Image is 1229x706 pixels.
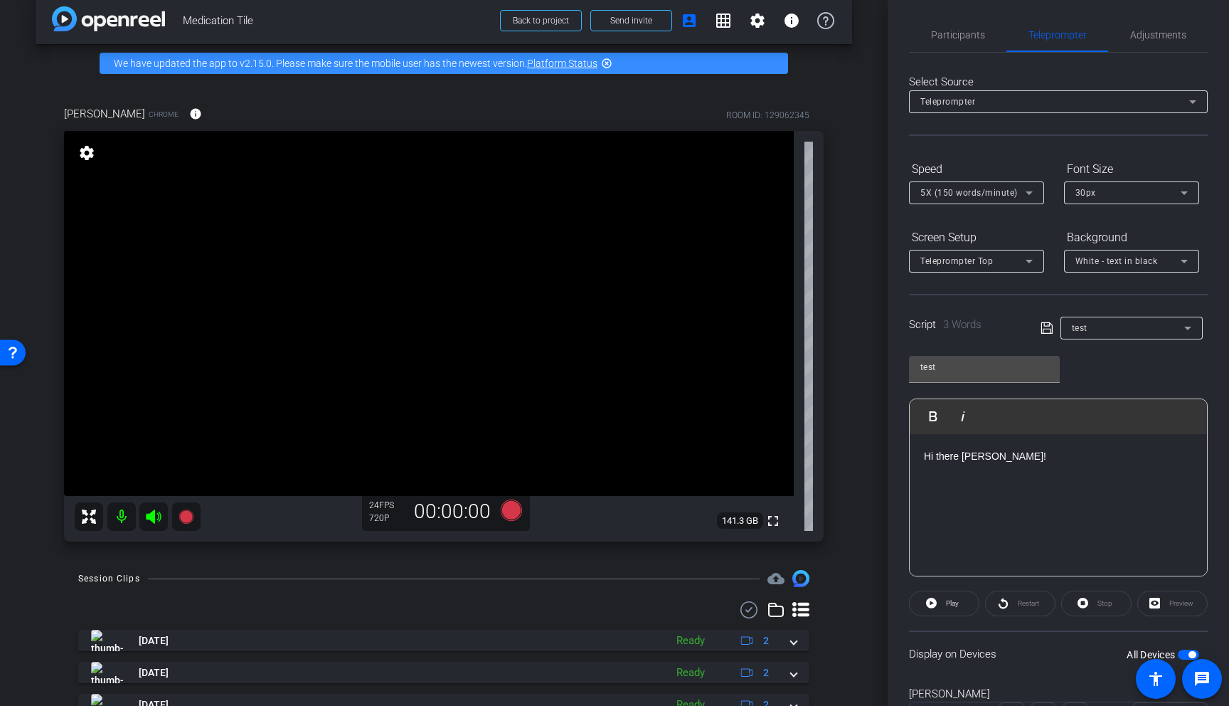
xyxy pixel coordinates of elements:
span: 30px [1075,188,1096,198]
div: 24 [369,500,405,511]
div: Script [909,317,1021,333]
span: Play [946,599,959,607]
span: Chrome [149,109,179,120]
mat-icon: account_box [681,12,698,29]
a: Platform Status [527,58,597,69]
mat-icon: fullscreen [765,512,782,529]
mat-icon: settings [77,144,97,162]
span: Participants [931,30,985,40]
button: Italic (⌘I) [949,402,977,431]
span: test [1072,323,1087,333]
div: Ready [669,665,712,681]
div: Session Clips [78,571,140,586]
div: We have updated the app to v2.15.0. Please make sure the mobile user has the newest version. [100,53,788,74]
mat-icon: message [1193,670,1211,687]
input: Title [920,359,1048,376]
div: Display on Devices [909,631,1208,677]
mat-icon: info [189,107,202,120]
img: Session clips [792,570,809,587]
mat-icon: accessibility [1147,670,1164,687]
div: Font Size [1064,157,1199,181]
p: Hi there [PERSON_NAME]! [924,448,1193,464]
span: Medication Tile [183,6,491,35]
mat-icon: cloud_upload [767,570,784,587]
span: 2 [763,665,769,680]
button: Play [909,591,979,616]
span: Teleprompter [1028,30,1087,40]
button: Bold (⌘B) [920,402,947,431]
img: app-logo [52,6,165,31]
div: Select Source [909,74,1208,90]
div: Ready [669,633,712,649]
span: [PERSON_NAME] [64,106,145,122]
img: thumb-nail [91,630,123,651]
mat-icon: settings [749,12,766,29]
span: [DATE] [139,633,169,648]
div: Screen Setup [909,226,1044,250]
span: Destinations for your clips [767,570,784,587]
mat-expansion-panel-header: thumb-nail[DATE]Ready2 [78,662,809,683]
span: White - text in black [1075,256,1158,266]
div: [PERSON_NAME] [909,686,1208,702]
div: Background [1064,226,1199,250]
span: 2 [763,633,769,648]
button: Back to project [500,10,582,31]
mat-icon: highlight_off [601,58,612,69]
button: Send invite [590,10,672,31]
label: All Devices [1127,648,1178,662]
span: Adjustments [1130,30,1186,40]
span: Send invite [610,15,652,26]
div: Speed [909,157,1044,181]
span: Teleprompter Top [920,256,993,266]
span: 5X (150 words/minute) [920,188,1018,198]
span: 141.3 GB [717,512,763,529]
mat-expansion-panel-header: thumb-nail[DATE]Ready2 [78,630,809,651]
span: FPS [379,500,394,510]
mat-icon: info [783,12,800,29]
div: ROOM ID: 129062345 [726,109,809,122]
span: [DATE] [139,665,169,680]
mat-icon: grid_on [715,12,732,29]
img: thumb-nail [91,662,123,683]
span: Back to project [513,16,569,26]
div: 720P [369,512,405,524]
span: 3 Words [943,318,981,331]
span: Teleprompter [920,97,975,107]
div: 00:00:00 [405,500,500,524]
